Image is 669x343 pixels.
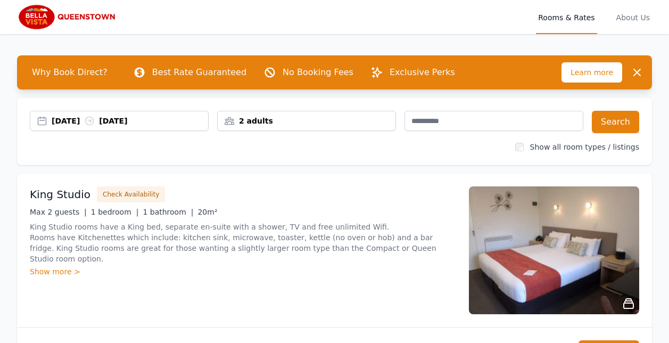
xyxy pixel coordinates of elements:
[23,62,116,83] span: Why Book Direct?
[97,186,165,202] button: Check Availability
[530,143,639,151] label: Show all room types / listings
[30,187,90,202] h3: King Studio
[30,222,456,264] p: King Studio rooms have a King bed, separate en-suite with a shower, TV and free unlimited Wifi. R...
[91,208,139,216] span: 1 bedroom |
[143,208,193,216] span: 1 bathroom |
[30,208,87,216] span: Max 2 guests |
[390,66,455,79] p: Exclusive Perks
[152,66,246,79] p: Best Rate Guaranteed
[52,116,208,126] div: [DATE] [DATE]
[592,111,639,133] button: Search
[561,62,622,83] span: Learn more
[17,4,119,30] img: Bella Vista Queenstown
[30,266,456,277] div: Show more >
[283,66,353,79] p: No Booking Fees
[197,208,217,216] span: 20m²
[218,116,395,126] div: 2 adults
